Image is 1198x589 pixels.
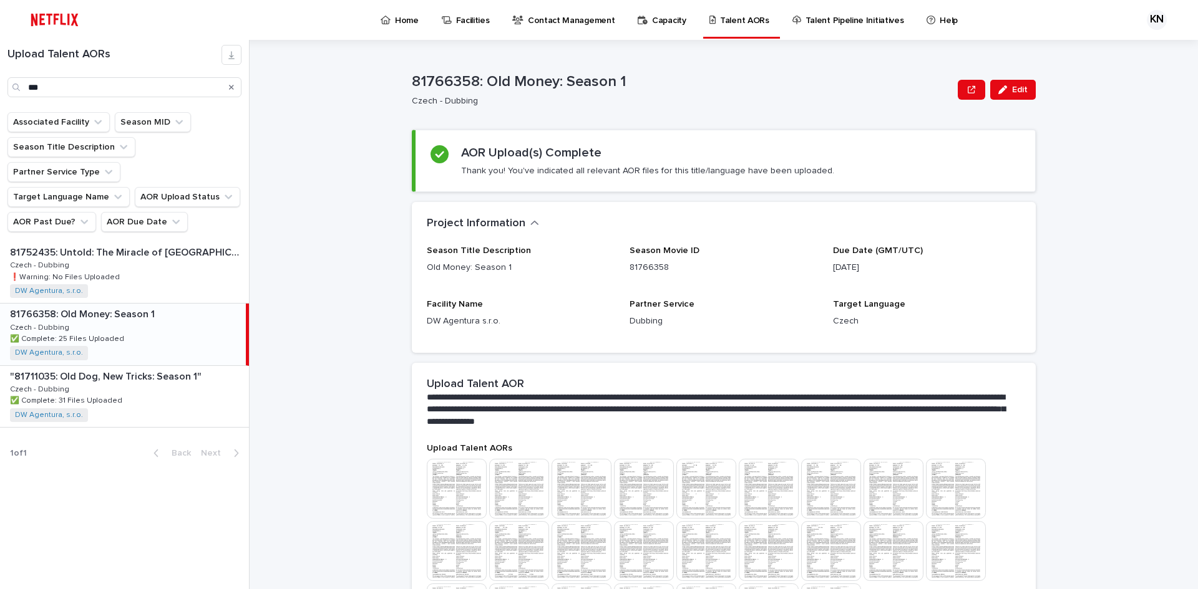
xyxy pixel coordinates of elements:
span: Target Language [833,300,905,309]
p: 81752435: Untold: The Miracle of [GEOGRAPHIC_DATA] [10,244,246,259]
span: Edit [1012,85,1028,94]
p: [DATE] [833,261,1021,274]
button: AOR Past Due? [7,212,96,232]
span: Upload Talent AORs [427,444,512,453]
img: ifQbXi3ZQGMSEF7WDB7W [25,7,84,32]
span: Facility Name [427,300,483,309]
span: Season Title Description [427,246,531,255]
input: Search [7,77,241,97]
a: DW Agentura, s.r.o. [15,411,83,419]
span: Partner Service [630,300,694,309]
h2: Project Information [427,217,525,231]
button: Back [144,448,196,459]
p: Czech [833,315,1021,328]
p: Czech - Dubbing [10,321,72,332]
p: 81766358: Old Money: Season 1 [10,306,157,320]
button: Edit [990,80,1036,100]
p: ✅ Complete: 25 Files Uploaded [10,332,127,343]
button: AOR Upload Status [135,187,240,207]
a: DW Agentura, s.r.o. [15,287,83,295]
button: AOR Due Date [101,212,188,232]
a: DW Agentura, s.r.o. [15,348,83,357]
p: ❗️Warning: No Files Uploaded [10,271,122,282]
span: Back [164,449,191,457]
p: Dubbing [630,315,817,328]
p: DW Agentura s.r.o. [427,315,615,328]
p: Thank you! You've indicated all relevant AOR files for this title/language have been uploaded. [461,165,834,176]
button: Next [196,448,249,459]
button: Associated Facility [7,112,110,132]
p: Czech - Dubbing [10,259,72,270]
button: Partner Service Type [7,162,120,182]
h1: Upload Talent AORs [7,48,222,62]
p: 81766358 [630,261,817,274]
button: Target Language Name [7,187,130,207]
button: Season MID [115,112,191,132]
p: "81711035: Old Dog, New Tricks: Season 1" [10,368,204,383]
p: ✅ Complete: 31 Files Uploaded [10,394,125,405]
h2: Upload Talent AOR [427,378,524,391]
div: KN [1147,10,1167,30]
p: Czech - Dubbing [10,383,72,394]
p: 81766358: Old Money: Season 1 [412,73,953,91]
span: Due Date (GMT/UTC) [833,246,923,255]
span: Season Movie ID [630,246,699,255]
p: Czech - Dubbing [412,96,948,107]
p: Old Money: Season 1 [427,261,615,274]
button: Season Title Description [7,137,135,157]
span: Next [201,449,228,457]
h2: AOR Upload(s) Complete [461,145,601,160]
button: Project Information [427,217,539,231]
